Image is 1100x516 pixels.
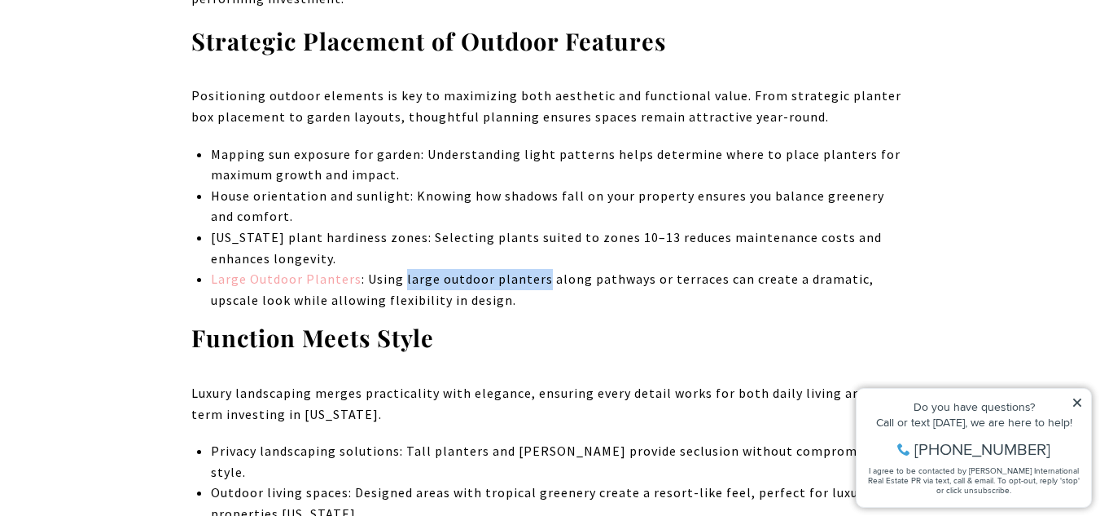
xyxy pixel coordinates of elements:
[17,37,235,48] div: Do you have questions?
[211,227,909,269] li: [US_STATE] plant hardiness zones: Selecting plants suited to zones 10–13 reduces maintenance cost...
[191,25,666,56] strong: Strategic Placement of Outdoor Features
[191,322,434,353] strong: Function Meets Style
[211,271,362,287] a: Large Outdoor Planters
[17,52,235,64] div: Call or text [DATE], we are here to help!
[211,441,909,483] li: Privacy landscaping solutions: Tall planters and [PERSON_NAME] provide seclusion without compromi...
[211,269,909,311] li: : Using large outdoor planters along pathways or terraces can create a dramatic, upscale look whi...
[20,100,232,131] span: I agree to be contacted by [PERSON_NAME] International Real Estate PR via text, call & email. To ...
[67,77,203,93] span: [PHONE_NUMBER]
[211,186,909,227] li: House orientation and sunlight: Knowing how shadows fall on your property ensures you balance gre...
[191,86,909,127] p: Positioning outdoor elements is key to maximizing both aesthetic and functional value. From strat...
[191,383,909,425] p: Luxury landscaping merges practicality with elegance, ensuring every detail works for both daily ...
[211,144,909,186] li: Mapping sun exposure for garden: Understanding light patterns helps determine where to place plan...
